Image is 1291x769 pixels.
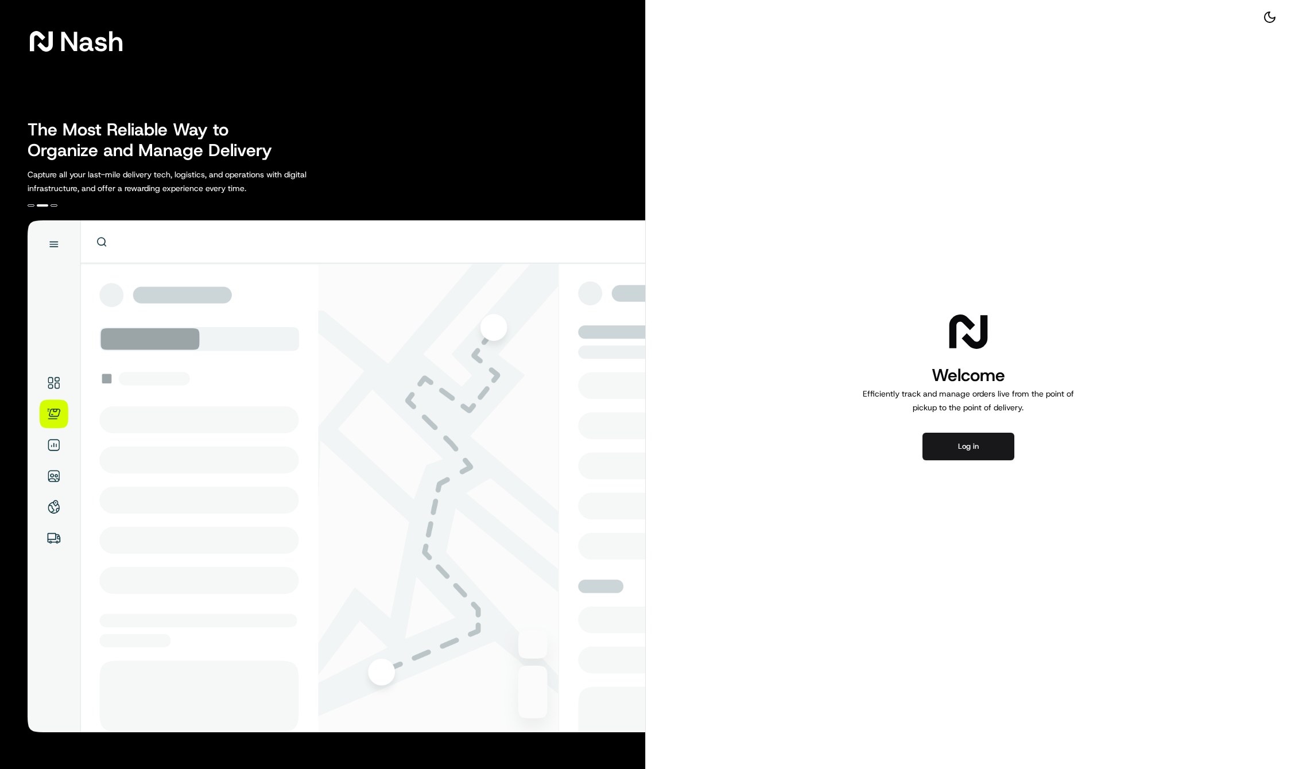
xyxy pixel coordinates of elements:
button: Log in [922,433,1014,460]
h1: Welcome [858,364,1079,387]
img: illustration [28,220,645,732]
span: Nash [60,30,123,53]
h2: The Most Reliable Way to Organize and Manage Delivery [28,119,285,161]
p: Capture all your last-mile delivery tech, logistics, and operations with digital infrastructure, ... [28,168,358,195]
p: Efficiently track and manage orders live from the point of pickup to the point of delivery. [858,387,1079,414]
